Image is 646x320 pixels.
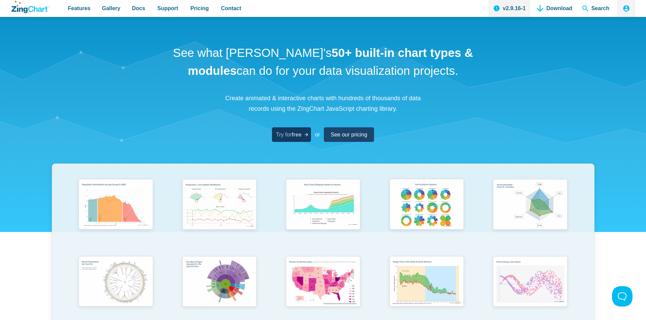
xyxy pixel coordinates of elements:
img: Responsive Live Update Dashboard [178,176,261,235]
span: Contact [221,4,241,13]
a: Animated Radar Chart ft. Pet Data [478,176,582,253]
a: Population Distribution by Age Group in 2052 [64,176,168,253]
a: Try forfree [272,127,311,142]
img: Pie Transform Options [385,176,468,235]
img: Area Chart (Displays Nodes on Hover) [281,176,364,235]
span: See our pricing [331,130,367,139]
strong: 50+ built-in chart types & modules [188,46,473,77]
a: Pie Transform Options [375,176,478,253]
img: World Population by Country [74,253,157,312]
img: Sun Burst Plugin Example ft. File System Data [178,253,261,312]
span: Pricing [190,4,209,13]
a: Responsive Live Update Dashboard [168,176,271,253]
a: See our pricing [324,127,374,142]
h1: See what [PERSON_NAME]'s can do for your data visualization projects. [171,44,476,80]
img: Animated Radar Chart ft. Pet Data [489,176,571,235]
iframe: Toggle Customer Support [612,286,632,306]
img: Population Distribution by Age Group in 2052 [74,176,157,235]
p: Create animated & interactive charts with hundreds of thousands of data records using the ZingCha... [221,93,425,114]
img: Range Chart with Rultes & Scale Markers [385,253,468,312]
span: Docs [132,4,145,13]
img: Points Along a Sine Wave [489,253,571,312]
span: Gallery [102,4,120,13]
span: or [315,130,320,139]
strong: free [292,132,301,137]
span: Features [68,4,91,13]
a: Area Chart (Displays Nodes on Hover) [271,176,375,253]
img: Election Predictions Map [281,253,364,312]
span: Try for [276,130,301,139]
a: ZingChart Logo. Click to return to the homepage [12,1,50,13]
span: Support [157,4,178,13]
